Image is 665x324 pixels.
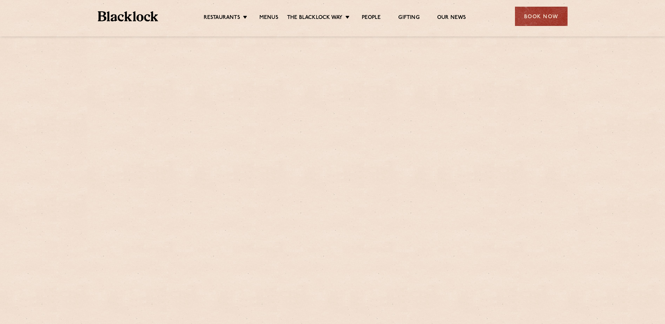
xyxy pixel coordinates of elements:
div: Book Now [515,7,568,26]
a: Gifting [398,14,419,22]
img: BL_Textured_Logo-footer-cropped.svg [98,11,158,21]
a: The Blacklock Way [287,14,342,22]
a: Restaurants [204,14,240,22]
a: Menus [259,14,278,22]
a: Our News [437,14,466,22]
a: People [362,14,381,22]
